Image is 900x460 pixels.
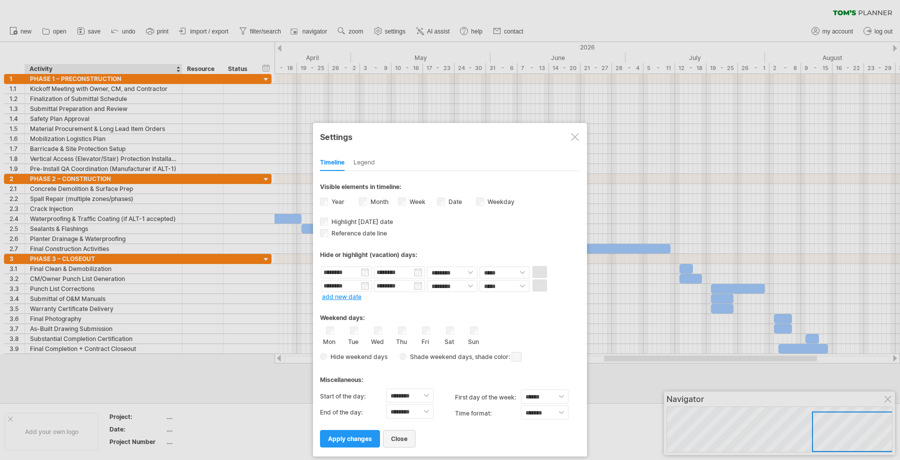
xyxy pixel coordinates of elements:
[446,198,462,205] label: Date
[391,435,407,442] span: close
[320,127,580,145] div: Settings
[455,405,521,421] label: Time format:
[322,293,361,300] a: add new date
[472,351,521,363] span: , shade color:
[371,336,383,345] label: Wed
[320,251,580,258] div: Hide or highlight (vacation) days:
[320,304,580,324] div: Weekend days:
[328,435,372,442] span: apply changes
[485,198,514,205] label: Weekday
[395,336,407,345] label: Thu
[353,155,375,171] div: Legend
[329,198,344,205] label: Year
[467,336,479,345] label: Sun
[406,353,472,360] span: Shade weekend days
[455,389,521,405] label: first day of the week:
[347,336,359,345] label: Tue
[329,218,393,225] span: Highlight [DATE] date
[320,155,344,171] div: Timeline
[368,198,388,205] label: Month
[320,183,580,193] div: Visible elements in timeline:
[320,388,386,404] label: Start of the day:
[320,366,580,386] div: Miscellaneous:
[327,353,387,360] span: Hide weekend days
[443,336,455,345] label: Sat
[320,430,380,447] a: apply changes
[320,404,386,420] label: End of the day:
[329,229,387,237] span: Reference date line
[407,198,425,205] label: Week
[383,430,415,447] a: close
[323,336,335,345] label: Mon
[511,352,521,361] span: click here to change the shade color
[419,336,431,345] label: Fri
